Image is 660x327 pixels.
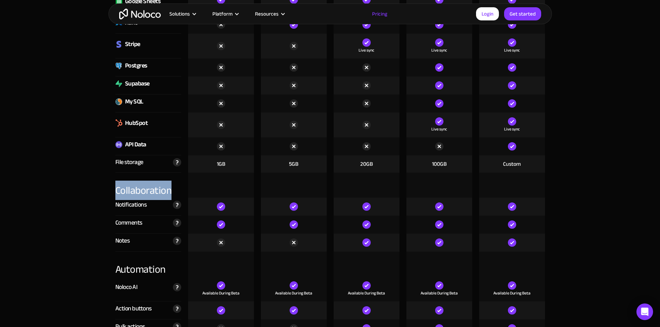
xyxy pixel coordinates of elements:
div: Stripe [125,39,140,49]
div: Notes [115,236,130,246]
div: Custom [503,160,521,168]
div: Live sync [431,47,447,54]
div: Solutions [161,9,204,18]
div: Supabase [125,79,150,89]
a: home [119,9,161,19]
div: Platform [212,9,232,18]
div: Xano [125,18,138,28]
div: API Data [125,139,146,150]
div: Live sync [359,47,374,54]
div: Resources [255,9,279,18]
div: Available During Beta [493,290,530,297]
div: Available During Beta [421,290,458,297]
div: Live sync [431,126,447,133]
div: Open Intercom Messenger [636,303,653,320]
a: Pricing [363,9,396,18]
div: Platform [204,9,246,18]
a: Get started [504,7,541,20]
div: Available During Beta [275,290,312,297]
div: 5GB [289,160,298,168]
div: Available During Beta [202,290,239,297]
div: Live sync [504,126,520,133]
div: My SQL [125,97,143,107]
div: 20GB [360,160,373,168]
div: Resources [246,9,292,18]
div: Automation [115,252,181,276]
div: Postgres [125,61,147,71]
div: HubSpot [125,118,148,128]
a: Login [476,7,499,20]
div: Comments [115,218,142,228]
div: Solutions [169,9,190,18]
div: Collaboration [115,173,181,198]
div: File storage [115,157,143,167]
div: Available During Beta [348,290,385,297]
div: Action buttons [115,303,152,314]
div: Live sync [504,47,520,54]
div: 100GB [432,160,447,168]
div: 1GB [217,160,225,168]
div: Notifications [115,200,147,210]
div: Noloco AI [115,282,138,292]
